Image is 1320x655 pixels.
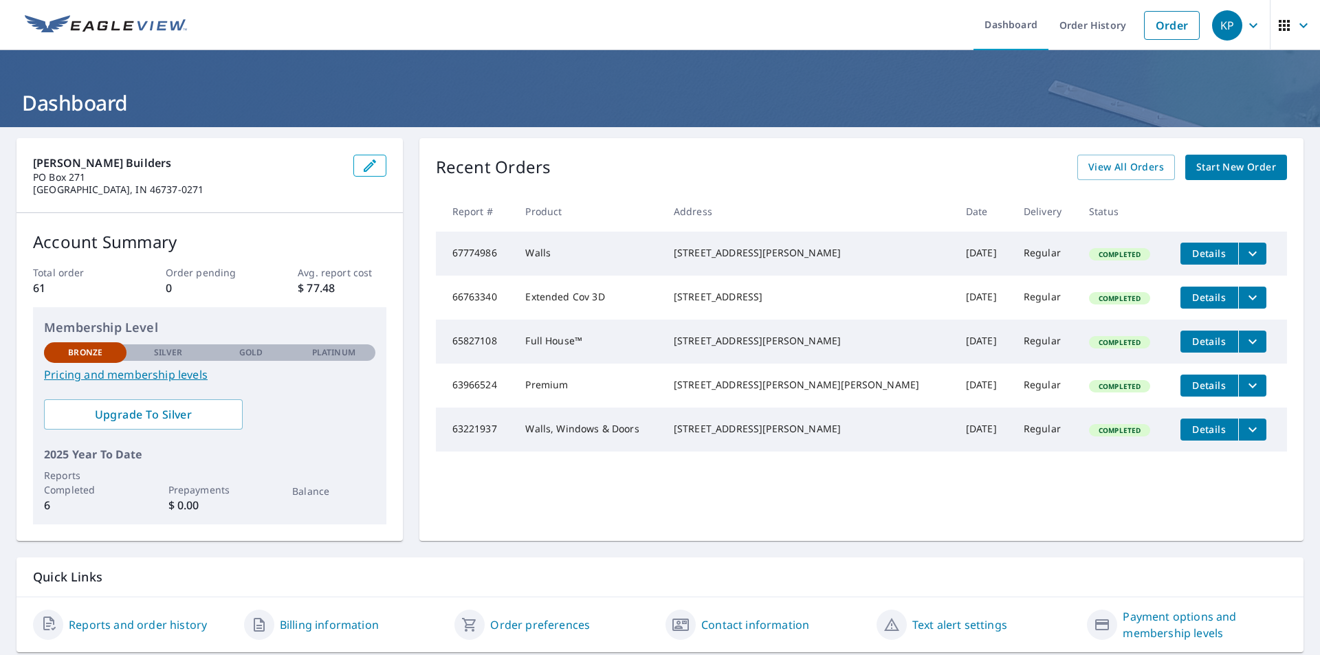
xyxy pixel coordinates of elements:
div: [STREET_ADDRESS][PERSON_NAME] [674,334,944,348]
span: Completed [1090,381,1149,391]
td: [DATE] [955,320,1013,364]
p: Reports Completed [44,468,126,497]
p: 0 [166,280,254,296]
span: Start New Order [1196,159,1276,176]
span: Completed [1090,425,1149,435]
span: Upgrade To Silver [55,407,232,422]
td: Walls, Windows & Doors [514,408,662,452]
img: EV Logo [25,15,187,36]
a: Text alert settings [912,617,1007,633]
a: Pricing and membership levels [44,366,375,383]
a: Payment options and membership levels [1123,608,1287,641]
p: Balance [292,484,375,498]
td: Regular [1013,232,1078,276]
button: filesDropdownBtn-63966524 [1238,375,1266,397]
td: 63221937 [436,408,515,452]
td: Full House™ [514,320,662,364]
th: Delivery [1013,191,1078,232]
p: Bronze [68,346,102,359]
td: Regular [1013,408,1078,452]
span: Details [1189,423,1230,436]
td: Walls [514,232,662,276]
td: [DATE] [955,408,1013,452]
button: detailsBtn-66763340 [1180,287,1238,309]
button: filesDropdownBtn-67774986 [1238,243,1266,265]
button: detailsBtn-65827108 [1180,331,1238,353]
span: Details [1189,335,1230,348]
td: [DATE] [955,364,1013,408]
p: Platinum [312,346,355,359]
a: View All Orders [1077,155,1175,180]
span: Completed [1090,337,1149,347]
button: detailsBtn-63966524 [1180,375,1238,397]
h1: Dashboard [16,89,1303,117]
span: Completed [1090,249,1149,259]
td: 67774986 [436,232,515,276]
th: Status [1078,191,1169,232]
td: [DATE] [955,232,1013,276]
p: [PERSON_NAME] Builders [33,155,342,171]
td: 63966524 [436,364,515,408]
div: [STREET_ADDRESS][PERSON_NAME] [674,246,944,260]
th: Report # [436,191,515,232]
p: Quick Links [33,568,1287,586]
td: [DATE] [955,276,1013,320]
td: Extended Cov 3D [514,276,662,320]
button: filesDropdownBtn-65827108 [1238,331,1266,353]
div: KP [1212,10,1242,41]
div: [STREET_ADDRESS] [674,290,944,304]
span: Details [1189,247,1230,260]
span: Completed [1090,293,1149,303]
button: filesDropdownBtn-63221937 [1238,419,1266,441]
span: View All Orders [1088,159,1164,176]
span: Details [1189,291,1230,304]
th: Date [955,191,1013,232]
p: 6 [44,497,126,513]
p: $ 77.48 [298,280,386,296]
a: Order preferences [490,617,590,633]
td: Premium [514,364,662,408]
td: 66763340 [436,276,515,320]
a: Upgrade To Silver [44,399,243,430]
td: Regular [1013,364,1078,408]
th: Address [663,191,955,232]
p: Account Summary [33,230,386,254]
p: Silver [154,346,183,359]
td: Regular [1013,320,1078,364]
p: Gold [239,346,263,359]
button: detailsBtn-63221937 [1180,419,1238,441]
p: 2025 Year To Date [44,446,375,463]
a: Order [1144,11,1200,40]
div: [STREET_ADDRESS][PERSON_NAME][PERSON_NAME] [674,378,944,392]
span: Details [1189,379,1230,392]
button: detailsBtn-67774986 [1180,243,1238,265]
p: [GEOGRAPHIC_DATA], IN 46737-0271 [33,184,342,196]
button: filesDropdownBtn-66763340 [1238,287,1266,309]
td: 65827108 [436,320,515,364]
th: Product [514,191,662,232]
p: Recent Orders [436,155,551,180]
p: 61 [33,280,121,296]
p: Avg. report cost [298,265,386,280]
td: Regular [1013,276,1078,320]
p: PO Box 271 [33,171,342,184]
div: [STREET_ADDRESS][PERSON_NAME] [674,422,944,436]
p: Order pending [166,265,254,280]
a: Reports and order history [69,617,207,633]
a: Billing information [280,617,379,633]
p: Total order [33,265,121,280]
p: $ 0.00 [168,497,251,513]
p: Prepayments [168,482,251,497]
p: Membership Level [44,318,375,337]
a: Start New Order [1185,155,1287,180]
a: Contact information [701,617,809,633]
